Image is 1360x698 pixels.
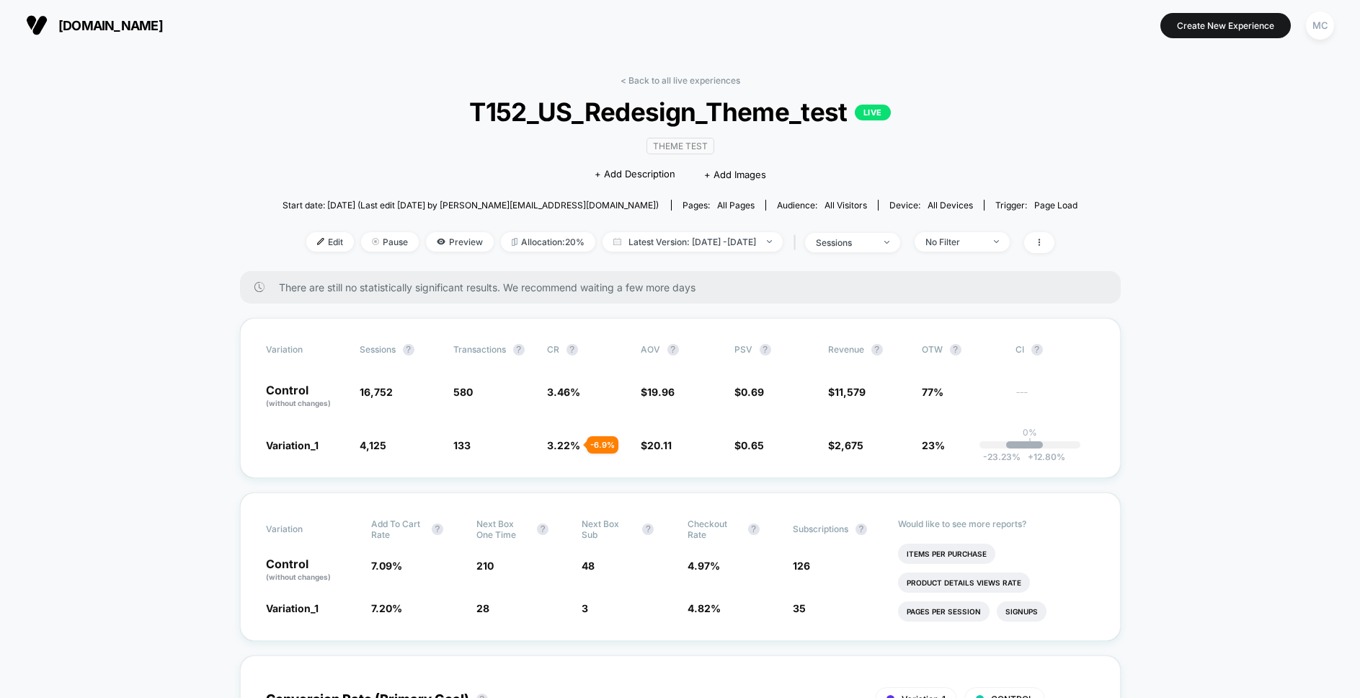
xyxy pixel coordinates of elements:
button: MC [1302,11,1338,40]
span: Theme Test [646,138,714,154]
li: Items Per Purchase [898,544,995,564]
span: 4,125 [360,439,386,451]
span: CI [1015,344,1095,355]
span: 3.46 % [547,386,580,398]
div: Trigger: [995,200,1077,211]
span: 0.65 [741,439,764,451]
span: (without changes) [266,399,331,407]
span: $ [734,386,764,398]
span: Device: [878,200,984,211]
span: Latest Version: [DATE] - [DATE] [603,232,783,252]
span: Next Box One Time [476,518,530,540]
span: all pages [717,200,755,211]
span: 126 [793,560,810,572]
button: ? [871,344,883,355]
span: [DOMAIN_NAME] [58,18,163,33]
span: Allocation: 20% [501,232,595,252]
button: ? [950,344,961,355]
span: Checkout Rate [688,518,741,540]
button: ? [748,523,760,535]
span: Transactions [453,344,506,355]
p: 0% [1023,427,1037,438]
span: All Visitors [825,200,867,211]
span: Revenue [828,344,864,355]
span: 20.11 [647,439,672,451]
img: end [767,240,772,243]
span: Sessions [360,344,396,355]
span: Variation [266,344,345,355]
span: Page Load [1034,200,1077,211]
button: ? [432,523,443,535]
p: Would like to see more reports? [898,518,1095,529]
span: 210 [476,560,494,572]
div: Pages: [683,200,755,211]
span: (without changes) [266,573,331,581]
span: $ [734,439,764,451]
img: rebalance [512,238,517,246]
img: end [994,240,999,243]
button: ? [403,344,414,355]
span: all devices [928,200,973,211]
span: 7.09 % [371,560,402,572]
span: 7.20 % [371,602,402,614]
div: Audience: [777,200,867,211]
span: 16,752 [360,386,393,398]
span: $ [641,439,672,451]
div: sessions [816,237,874,248]
span: $ [828,439,863,451]
img: end [372,238,379,245]
span: 19.96 [647,386,675,398]
img: calendar [613,238,621,245]
p: LIVE [855,105,891,120]
a: < Back to all live experiences [621,75,740,86]
p: Control [266,384,345,409]
p: Control [266,558,357,583]
span: Pause [361,232,419,252]
span: 11,579 [835,386,866,398]
span: PSV [734,344,752,355]
span: 133 [453,439,471,451]
span: Start date: [DATE] (Last edit [DATE] by [PERSON_NAME][EMAIL_ADDRESS][DOMAIN_NAME]) [283,200,659,211]
li: Product Details Views Rate [898,573,1030,593]
span: -23.23 % [983,451,1021,462]
span: | [790,232,805,253]
span: --- [1015,388,1095,409]
span: 3 [582,602,588,614]
span: 2,675 [835,439,863,451]
li: Pages Per Session [898,601,990,622]
button: ? [1031,344,1043,355]
button: ? [642,523,654,535]
span: 0.69 [741,386,764,398]
button: ? [855,523,867,535]
div: MC [1306,12,1334,40]
button: ? [566,344,578,355]
div: No Filter [925,237,983,247]
span: 4.97 % [688,560,720,572]
span: Variation_1 [266,602,319,614]
div: - 6.9 % [587,436,618,454]
button: ? [537,523,548,535]
button: ? [760,344,771,355]
span: 28 [476,602,489,614]
span: + Add Images [704,169,766,180]
span: 77% [922,386,943,398]
p: | [1028,438,1031,449]
span: Preview [426,232,494,252]
span: $ [828,386,866,398]
button: ? [513,344,525,355]
span: OTW [922,344,1001,355]
span: 3.22 % [547,439,580,451]
span: 35 [793,602,806,614]
span: + [1028,451,1034,462]
span: 580 [453,386,473,398]
button: ? [667,344,679,355]
span: There are still no statistically significant results. We recommend waiting a few more days [279,281,1092,293]
span: Edit [306,232,354,252]
span: Variation_1 [266,439,319,451]
span: Subscriptions [793,523,848,534]
span: Add To Cart Rate [371,518,425,540]
button: [DOMAIN_NAME] [22,14,167,37]
button: Create New Experience [1160,13,1291,38]
img: end [884,241,889,244]
span: T152_US_Redesign_Theme_test [322,97,1038,127]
